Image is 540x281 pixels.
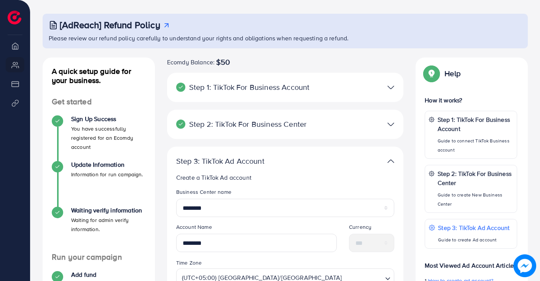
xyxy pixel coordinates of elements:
p: You have successfully registered for an Ecomdy account [71,124,146,152]
p: Help [444,69,460,78]
img: TikTok partner [387,156,394,167]
p: Guide to create New Business Center [438,190,513,209]
img: logo [8,11,21,24]
h4: Add fund [71,271,142,278]
legend: Account Name [176,223,337,234]
p: Step 1: TikTok For Business Account [438,115,513,133]
h4: Run your campaign [43,252,155,262]
p: Step 3: TikTok Ad Account [176,156,318,166]
p: Guide to create Ad account [438,235,510,244]
legend: Currency [349,223,394,234]
p: Most Viewed Ad Account Articles [425,255,517,270]
p: Please review our refund policy carefully to understand your rights and obligations when requesti... [49,34,523,43]
p: Waiting for admin verify information. [71,216,146,234]
img: TikTok partner [387,119,394,130]
span: $50 [216,57,230,67]
h4: Get started [43,97,155,107]
h4: A quick setup guide for your business. [43,67,155,85]
p: Step 2: TikTok For Business Center [438,169,513,187]
p: Information for run campaign. [71,170,143,179]
img: image [513,254,536,277]
legend: Business Center name [176,188,395,199]
p: Create a TikTok Ad account [176,173,395,182]
h3: [AdReach] Refund Policy [60,19,160,30]
label: Time Zone [176,259,202,267]
img: TikTok partner [387,82,394,93]
li: Sign Up Success [43,115,155,161]
h4: Update Information [71,161,143,168]
img: Popup guide [425,67,438,80]
h4: Sign Up Success [71,115,146,123]
li: Waiting verify information [43,207,155,252]
p: Guide to connect TikTok Business account [438,136,513,155]
p: Step 3: TikTok Ad Account [438,223,510,232]
p: How it works? [425,96,517,105]
h4: Waiting verify information [71,207,146,214]
p: Step 1: TikTok For Business Account [176,83,318,92]
span: Ecomdy Balance: [167,57,215,67]
p: Step 2: TikTok For Business Center [176,120,318,129]
li: Update Information [43,161,155,207]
